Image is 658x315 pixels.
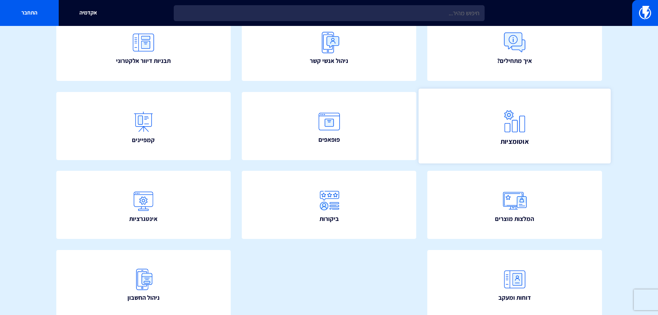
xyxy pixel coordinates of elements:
span: ביקורות [320,214,339,223]
a: אוטומציות [419,89,611,163]
span: ניהול החשבון [127,293,160,302]
input: חיפוש מהיר... [174,5,485,21]
span: פופאפים [318,135,340,144]
a: ביקורות [242,171,417,239]
span: אינטגרציות [129,214,158,223]
a: המלצות מוצרים [427,171,602,239]
a: קמפיינים [56,92,231,160]
a: ניהול אנשי קשר [242,13,417,81]
span: קמפיינים [132,136,155,145]
span: תבניות דיוור אלקטרוני [116,56,171,65]
span: ניהול אנשי קשר [310,56,348,65]
span: איך מתחילים? [497,56,532,65]
a: פופאפים [242,92,417,160]
span: המלצות מוצרים [495,214,534,223]
a: תבניות דיוור אלקטרוני [56,13,231,81]
a: אינטגרציות [56,171,231,239]
span: דוחות ומעקב [498,293,531,302]
a: איך מתחילים? [427,13,602,81]
span: אוטומציות [500,136,529,146]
